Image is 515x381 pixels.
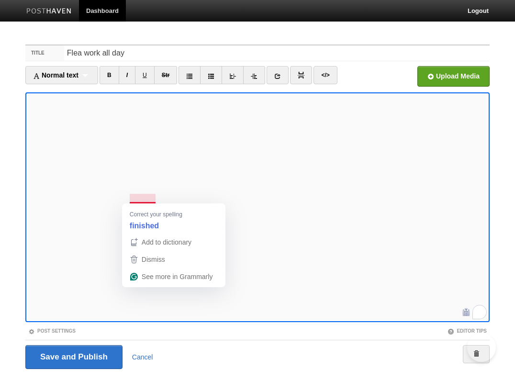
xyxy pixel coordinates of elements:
[119,66,135,84] a: I
[162,72,170,78] del: Str
[28,328,76,334] a: Post Settings
[26,8,72,15] img: Posthaven-bar
[25,345,123,369] input: Save and Publish
[467,333,496,362] iframe: Help Scout Beacon - Open
[154,66,178,84] a: Str
[448,328,487,334] a: Editor Tips
[135,66,155,84] a: U
[33,71,78,79] span: Normal text
[132,353,153,361] a: Cancel
[298,72,304,78] img: pagebreak-icon.png
[313,66,337,84] a: </>
[25,45,64,61] label: Title
[100,66,119,84] a: B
